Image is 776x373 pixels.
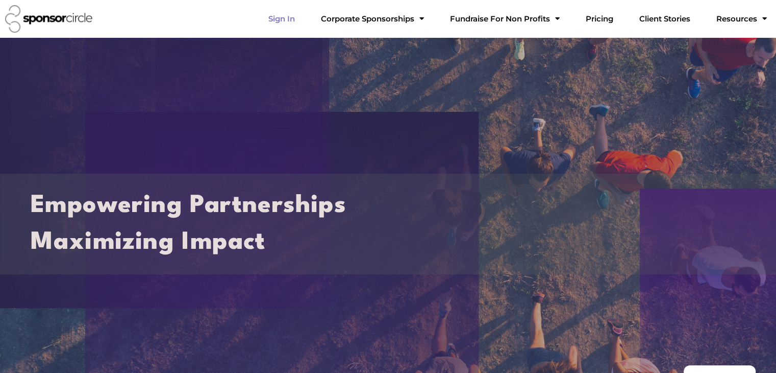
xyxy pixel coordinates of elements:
nav: Menu [260,9,775,29]
a: Resources [708,9,775,29]
img: Sponsor Circle logo [5,5,92,33]
a: Pricing [578,9,621,29]
a: Client Stories [631,9,698,29]
a: Corporate SponsorshipsMenu Toggle [313,9,432,29]
a: Fundraise For Non ProfitsMenu Toggle [442,9,568,29]
a: Sign In [260,9,303,29]
h2: Empowering Partnerships Maximizing Impact [31,188,745,261]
